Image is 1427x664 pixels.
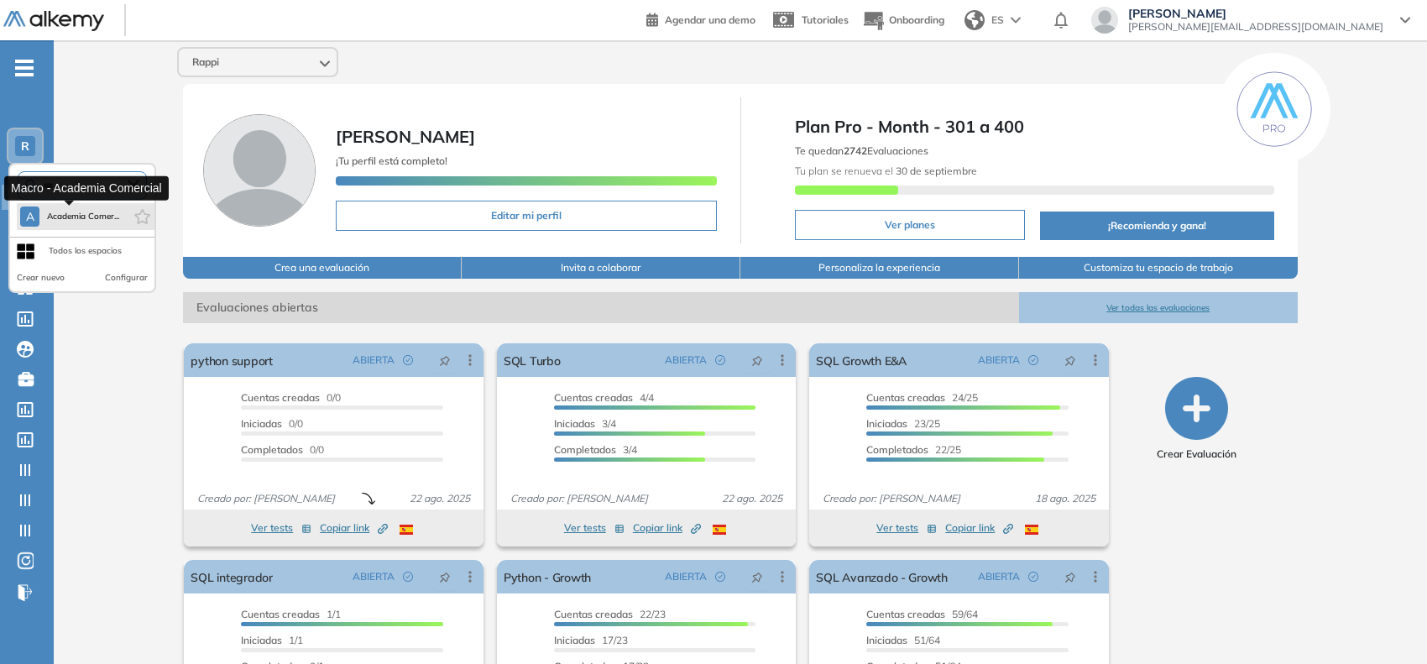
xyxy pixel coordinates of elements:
[353,353,395,368] span: ABIERTA
[336,126,475,147] span: [PERSON_NAME]
[978,353,1020,368] span: ABIERTA
[504,343,561,377] a: SQL Turbo
[241,417,303,430] span: 0/0
[816,491,967,506] span: Creado por: [PERSON_NAME]
[26,210,34,223] span: A
[889,13,944,26] span: Onboarding
[554,608,666,620] span: 22/23
[715,491,789,506] span: 22 ago. 2025
[554,417,595,430] span: Iniciadas
[795,165,977,177] span: Tu plan se renueva el
[241,608,341,620] span: 1/1
[320,520,388,536] span: Copiar link
[403,572,413,582] span: check-circle
[462,257,740,279] button: Invita a colaborar
[795,210,1026,240] button: Ver planes
[1028,355,1038,365] span: check-circle
[866,608,945,620] span: Cuentas creadas
[241,634,303,646] span: 1/1
[251,518,311,538] button: Ver tests
[893,165,977,177] b: 30 de septiembre
[964,10,985,30] img: world
[1064,353,1076,367] span: pushpin
[633,518,701,538] button: Copiar link
[945,518,1013,538] button: Copiar link
[241,391,341,404] span: 0/0
[554,608,633,620] span: Cuentas creadas
[1019,292,1298,323] button: Ver todas las evaluaciones
[816,560,947,593] a: SQL Avanzado - Growth
[426,347,463,374] button: pushpin
[1126,471,1427,664] div: Widget de chat
[191,560,272,593] a: SQL integrador
[740,257,1019,279] button: Personaliza la experiencia
[554,391,633,404] span: Cuentas creadas
[554,443,616,456] span: Completados
[439,570,451,583] span: pushpin
[183,292,1018,323] span: Evaluaciones abiertas
[862,3,944,39] button: Onboarding
[713,525,726,535] img: ESP
[866,634,940,646] span: 51/64
[1019,257,1298,279] button: Customiza tu espacio de trabajo
[1157,447,1236,462] span: Crear Evaluación
[15,66,34,70] i: -
[192,55,219,69] span: Rappi
[426,563,463,590] button: pushpin
[866,391,945,404] span: Cuentas creadas
[866,634,907,646] span: Iniciadas
[866,443,928,456] span: Completados
[554,443,637,456] span: 3/4
[866,608,978,620] span: 59/64
[1028,572,1038,582] span: check-circle
[945,520,1013,536] span: Copiar link
[21,139,29,153] span: R
[241,417,282,430] span: Iniciadas
[46,210,119,223] span: Academia Comer...
[795,114,1274,139] span: Plan Pro - Month - 301 a 400
[191,491,342,506] span: Creado por: [PERSON_NAME]
[751,570,763,583] span: pushpin
[49,244,122,258] div: Todos los espacios
[876,518,937,538] button: Ver tests
[504,491,655,506] span: Creado por: [PERSON_NAME]
[866,417,940,430] span: 23/25
[802,13,849,26] span: Tutoriales
[353,569,395,584] span: ABIERTA
[4,175,169,200] div: Macro - Academia Comercial
[866,391,978,404] span: 24/25
[403,491,477,506] span: 22 ago. 2025
[564,518,625,538] button: Ver tests
[241,634,282,646] span: Iniciadas
[203,114,316,227] img: Foto de perfil
[991,13,1004,28] span: ES
[739,347,776,374] button: pushpin
[241,443,303,456] span: Completados
[403,355,413,365] span: check-circle
[665,353,707,368] span: ABIERTA
[1128,7,1383,20] span: [PERSON_NAME]
[866,417,907,430] span: Iniciadas
[1052,563,1089,590] button: pushpin
[554,634,628,646] span: 17/23
[241,608,320,620] span: Cuentas creadas
[816,343,906,377] a: SQL Growth E&A
[554,391,654,404] span: 4/4
[336,201,716,231] button: Editar mi perfil
[795,144,928,157] span: Te quedan Evaluaciones
[3,11,104,32] img: Logo
[1025,525,1038,535] img: ESP
[844,144,867,157] b: 2742
[554,634,595,646] span: Iniciadas
[439,353,451,367] span: pushpin
[1128,20,1383,34] span: [PERSON_NAME][EMAIL_ADDRESS][DOMAIN_NAME]
[978,569,1020,584] span: ABIERTA
[320,518,388,538] button: Copiar link
[633,520,701,536] span: Copiar link
[665,569,707,584] span: ABIERTA
[400,525,413,535] img: ESP
[1028,491,1102,506] span: 18 ago. 2025
[504,560,591,593] a: Python - Growth
[191,343,272,377] a: python support
[1052,347,1089,374] button: pushpin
